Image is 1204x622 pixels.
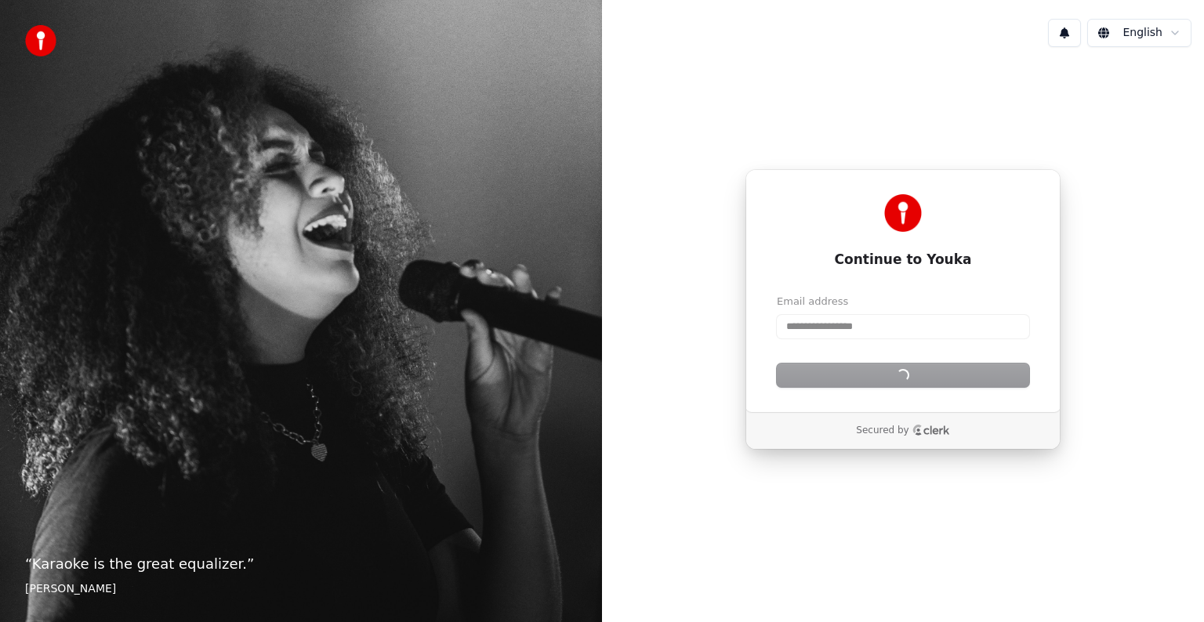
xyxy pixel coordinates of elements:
[884,194,922,232] img: Youka
[777,251,1029,269] h1: Continue to Youka
[856,425,908,437] p: Secured by
[25,25,56,56] img: youka
[25,581,577,597] footer: [PERSON_NAME]
[25,553,577,575] p: “ Karaoke is the great equalizer. ”
[912,425,950,436] a: Clerk logo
